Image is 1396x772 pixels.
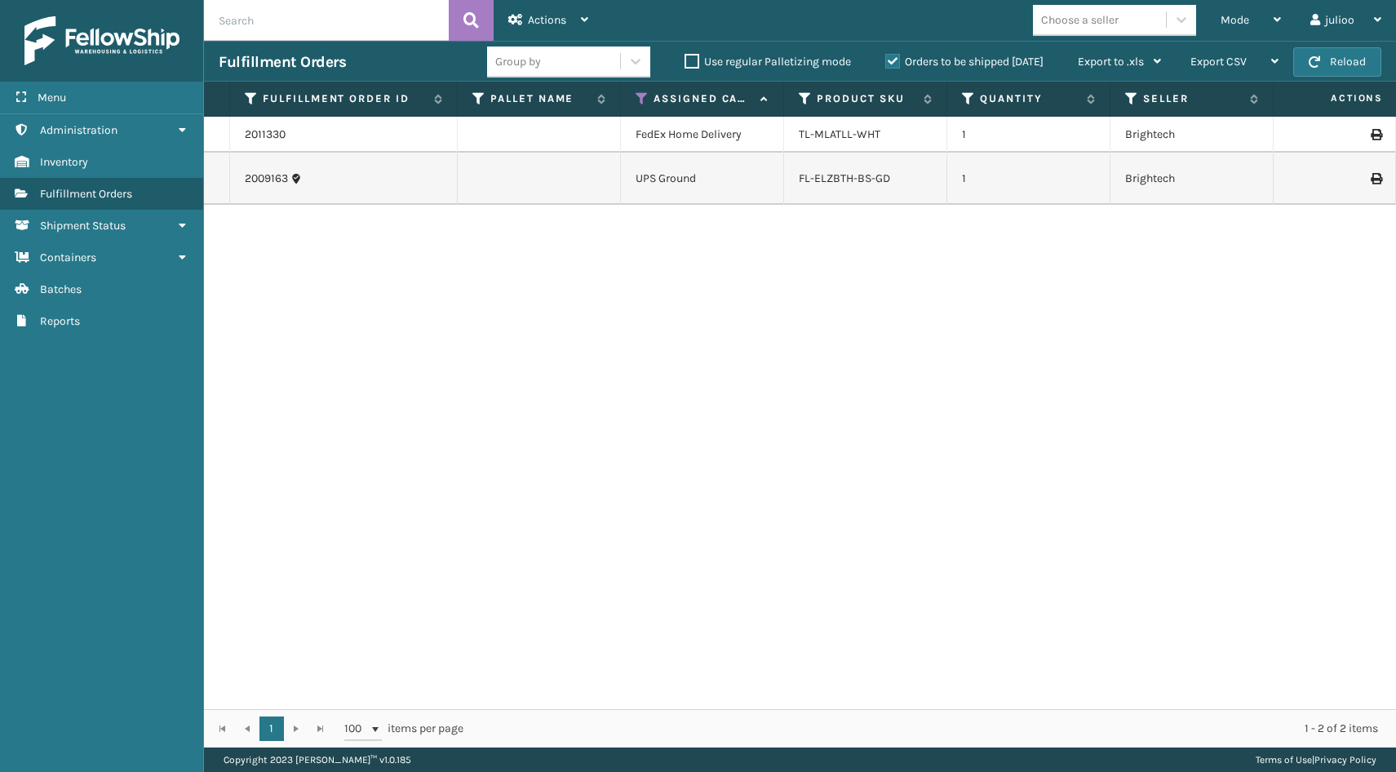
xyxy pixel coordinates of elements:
[947,153,1110,205] td: 1
[947,117,1110,153] td: 1
[654,91,752,106] label: Assigned Carrier Service
[1190,55,1247,69] span: Export CSV
[1041,11,1119,29] div: Choose a seller
[245,171,288,187] a: 2009163
[40,282,82,296] span: Batches
[799,127,880,141] a: TL-MLATLL-WHT
[40,155,88,169] span: Inventory
[799,171,890,185] a: FL-ELZBTH-BS-GD
[40,187,132,201] span: Fulfillment Orders
[1314,754,1376,765] a: Privacy Policy
[621,153,784,205] td: UPS Ground
[259,717,284,741] a: 1
[685,55,851,69] label: Use regular Palletizing mode
[1293,47,1381,77] button: Reload
[40,314,80,328] span: Reports
[980,91,1079,106] label: Quantity
[1110,117,1274,153] td: Brightech
[1279,85,1393,112] span: Actions
[219,52,346,72] h3: Fulfillment Orders
[1110,153,1274,205] td: Brightech
[38,91,66,104] span: Menu
[1256,754,1312,765] a: Terms of Use
[1221,13,1249,27] span: Mode
[1078,55,1144,69] span: Export to .xls
[528,13,566,27] span: Actions
[486,721,1378,737] div: 1 - 2 of 2 items
[495,53,541,70] div: Group by
[885,55,1044,69] label: Orders to be shipped [DATE]
[24,16,179,65] img: logo
[817,91,915,106] label: Product SKU
[1256,748,1376,772] div: |
[245,126,286,143] a: 2011330
[621,117,784,153] td: FedEx Home Delivery
[40,219,126,233] span: Shipment Status
[40,123,117,137] span: Administration
[1371,173,1380,184] i: Print Label
[40,251,96,264] span: Containers
[490,91,589,106] label: Pallet Name
[1371,129,1380,140] i: Print Label
[1143,91,1242,106] label: Seller
[263,91,426,106] label: Fulfillment Order Id
[344,717,463,741] span: items per page
[224,748,411,772] p: Copyright 2023 [PERSON_NAME]™ v 1.0.185
[344,721,369,737] span: 100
